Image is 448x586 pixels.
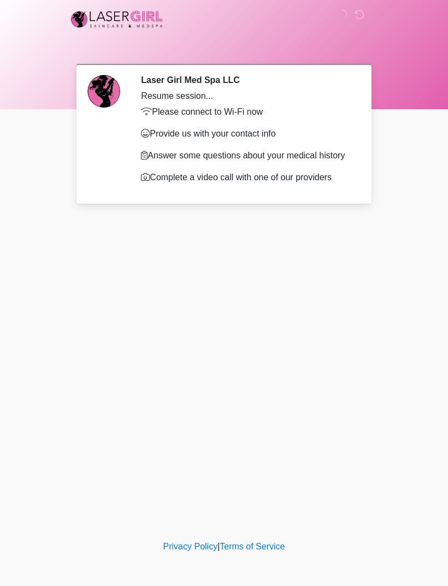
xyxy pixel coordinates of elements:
img: Agent Avatar [87,75,120,108]
h2: Laser Girl Med Spa LLC [141,75,352,85]
a: Privacy Policy [163,542,218,551]
h1: ‎ ‎ [71,39,377,60]
p: Answer some questions about your medical history [141,149,352,162]
p: Complete a video call with one of our providers [141,171,352,184]
a: Terms of Service [220,542,285,551]
a: | [217,542,220,551]
div: Resume session... [141,90,352,103]
img: Laser Girl Med Spa LLC Logo [68,8,166,30]
p: Please connect to Wi-Fi now [141,105,352,119]
p: Provide us with your contact info [141,127,352,140]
